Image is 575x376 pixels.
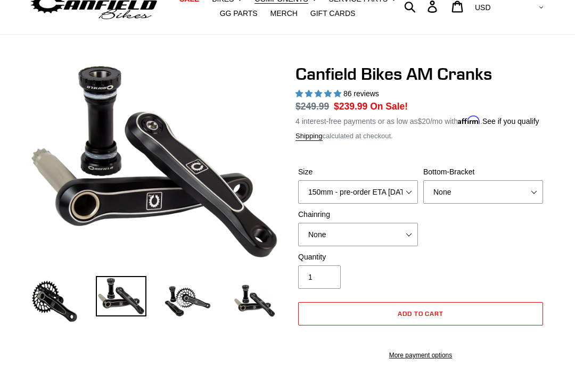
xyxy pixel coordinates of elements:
[334,101,367,112] span: $239.99
[458,115,480,124] span: Affirm
[295,89,343,98] span: 4.97 stars
[343,89,379,98] span: 86 reviews
[305,6,361,21] a: GIFT CARDS
[295,132,323,141] a: Shipping
[482,117,539,126] a: See if you qualify - Learn more about Affirm Financing (opens in modal)
[295,131,546,141] div: calculated at checkout.
[398,310,444,317] span: Add to cart
[298,209,418,220] label: Chainring
[295,113,539,127] p: 4 interest-free payments or as low as /mo with .
[162,276,213,327] img: Load image into Gallery viewer, Canfield Bikes AM Cranks
[229,276,280,327] img: Load image into Gallery viewer, CANFIELD-AM_DH-CRANKS
[418,117,430,126] span: $20
[295,101,329,112] s: $249.99
[220,9,258,18] span: GG PARTS
[270,9,298,18] span: MERCH
[370,99,408,113] span: On Sale!
[298,350,543,360] a: More payment options
[298,166,418,178] label: Size
[423,166,543,178] label: Bottom-Bracket
[265,6,303,21] a: MERCH
[295,64,546,84] h1: Canfield Bikes AM Cranks
[310,9,356,18] span: GIFT CARDS
[215,6,263,21] a: GG PARTS
[29,276,80,327] img: Load image into Gallery viewer, Canfield Bikes AM Cranks
[96,276,146,316] img: Load image into Gallery viewer, Canfield Cranks
[298,252,418,263] label: Quantity
[298,302,543,325] button: Add to cart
